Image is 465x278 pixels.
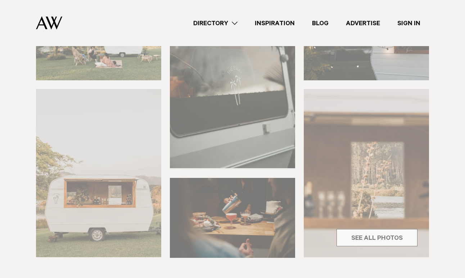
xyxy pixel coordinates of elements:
[389,18,429,28] a: Sign In
[337,18,389,28] a: Advertise
[185,18,246,28] a: Directory
[246,18,303,28] a: Inspiration
[36,16,62,30] img: Auckland Weddings Logo
[303,18,337,28] a: Blog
